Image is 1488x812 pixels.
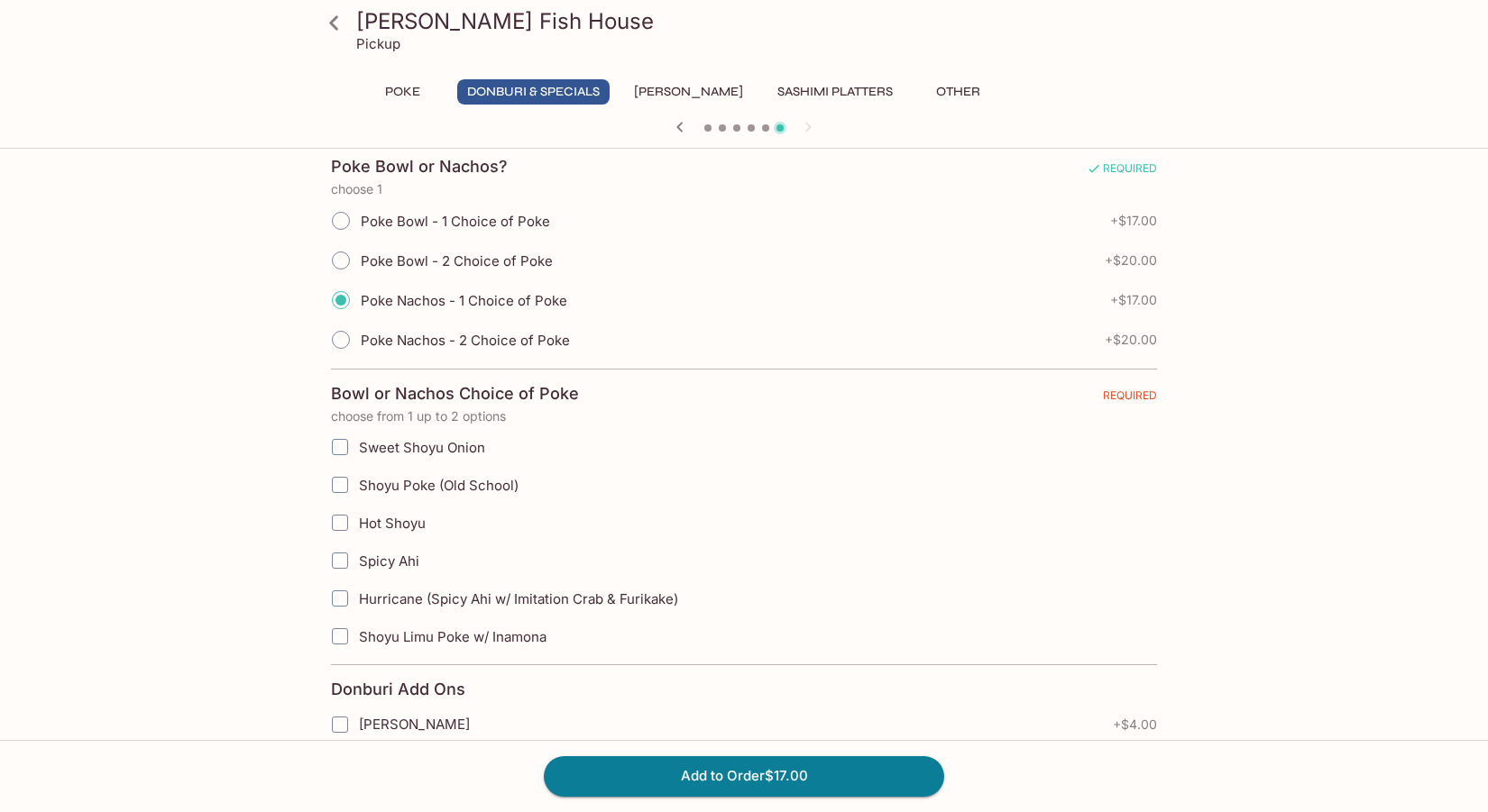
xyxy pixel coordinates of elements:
[359,552,419,570] span: Spicy Ahi
[356,7,1162,35] h3: [PERSON_NAME] Fish House
[1110,293,1157,307] span: + $17.00
[359,477,519,494] span: Shoyu Poke (Old School)
[331,409,1157,424] p: choose from 1 up to 2 options
[359,716,470,733] span: [PERSON_NAME]
[457,79,610,105] button: Donburi & Specials
[361,332,570,349] span: Poke Nachos - 2 Choice of Poke
[1105,333,1157,347] span: + $20.00
[331,384,579,404] h4: Bowl or Nachos Choice of Poke
[359,515,426,532] span: Hot Shoyu
[1113,717,1157,732] span: + $4.00
[356,35,400,52] p: Pickup
[1105,253,1157,268] span: + $20.00
[361,252,553,269] span: Poke Bowl - 2 Choice of Poke
[624,79,753,105] button: [PERSON_NAME]
[331,157,508,177] h4: Poke Bowl or Nachos?
[544,756,944,796] button: Add to Order$17.00
[361,292,567,309] span: Poke Nachos - 1 Choice of Poke
[917,79,998,105] button: Other
[1087,161,1157,182] span: REQUIRED
[767,79,903,105] button: Sashimi Platters
[361,213,550,230] span: Poke Bowl - 1 Choice of Poke
[1103,388,1157,409] span: REQUIRED
[359,628,547,645] span: Shoyu Limu Poke w/ Inamona
[331,680,465,699] h4: Donburi Add Ons
[359,590,678,607] span: Hurricane (Spicy Ahi w/ Imitation Crab & Furikake)
[362,79,443,105] button: Poke
[331,182,1157,196] p: choose 1
[1110,214,1157,228] span: + $17.00
[359,439,485,456] span: Sweet Shoyu Onion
